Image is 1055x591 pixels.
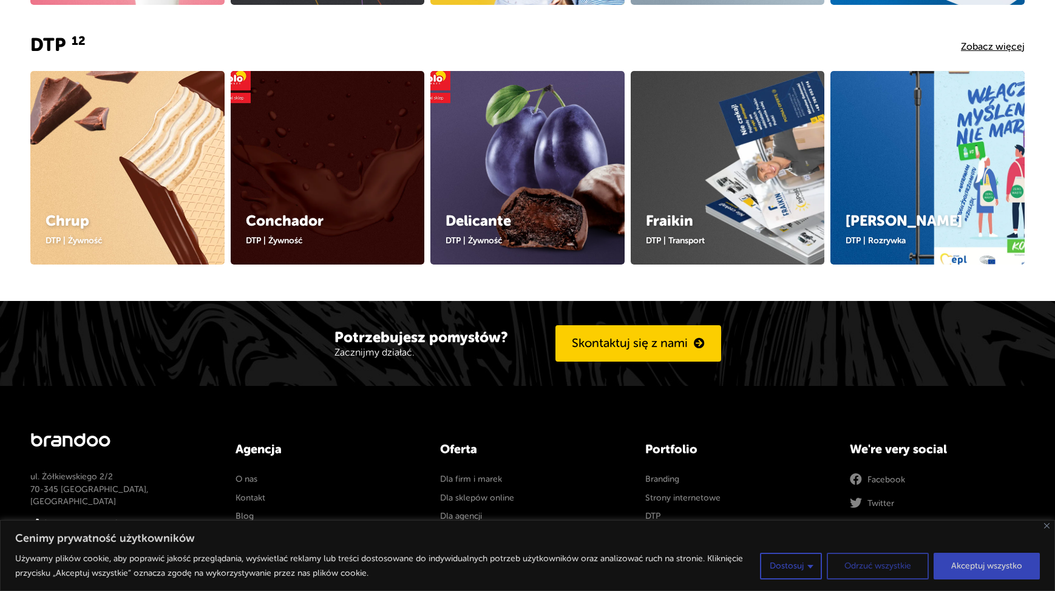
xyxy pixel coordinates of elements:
a: O nas [236,473,257,485]
a: Transport [668,235,705,245]
a: Branding [645,473,679,485]
span: | [863,235,866,245]
span: | [63,235,66,245]
img: Chrup [1,42,253,294]
img: Conchador [202,42,453,294]
a: DTP12 [30,34,86,56]
a: Dla agencji [440,510,482,522]
span: Facebook [867,474,905,486]
span: 12 [72,32,86,50]
a: Dla sklepów online [440,492,514,504]
p: ul. Żółkiewskiego 2/2 70-345 [GEOGRAPHIC_DATA], [GEOGRAPHIC_DATA] [30,471,205,508]
h4: We're very social [850,441,1025,458]
h4: Agencja [236,441,410,458]
span: | [263,235,266,245]
a: DTP [645,510,660,522]
a: DTP [646,235,661,245]
a: Dla firm i marek [440,473,502,485]
span: | [463,235,466,245]
a: Chrup [46,212,89,229]
a: Fraikin [646,212,693,229]
a: Blog [236,510,254,522]
h3: Potrzebujesz pomysłów? [334,330,508,345]
img: Delicante [401,42,653,294]
a: Żywność [68,235,102,245]
button: Odrzuć wszystkie [827,553,929,579]
a: Skontaktuj się z nami [555,325,721,362]
span: Twitter [867,498,894,510]
a: [PERSON_NAME] [846,212,962,229]
p: brandoo [30,431,110,451]
a: Zobacz więcej [961,41,1025,52]
a: Żywność [268,235,302,245]
a: DTP [246,235,261,245]
a: DTP [446,235,461,245]
a: Facebook [850,473,905,487]
a: Żywność [468,235,502,245]
p: Cenimy prywatność użytkowników [15,531,1040,545]
span: | [663,235,666,245]
a: Delicante [446,212,511,229]
a: Conchador [246,212,324,229]
h4: Oferta [440,441,615,458]
button: Akceptuj wszystko [934,553,1040,579]
p: Używamy plików cookie, aby poprawić jakość przeglądania, wyświetlać reklamy lub treści dostosowan... [15,552,751,581]
a: Strony internetowe [645,492,721,504]
a: Twitter [850,497,894,511]
a: brandoo [30,431,110,461]
button: Blisko [1044,523,1050,529]
button: Dostosuj [760,553,822,579]
img: Jarosław Duda [809,49,1047,287]
img: Fraikin [609,49,847,287]
a: Kontakt [236,492,265,504]
p: Zacznijmy działać. [334,348,508,357]
a: DTP [46,235,61,245]
a: Rozrywka [868,235,906,245]
h4: Portfolio [645,441,820,458]
a: DTP [846,235,861,245]
img: Close [1044,523,1050,529]
a: [PHONE_NUMBER] [44,518,118,530]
